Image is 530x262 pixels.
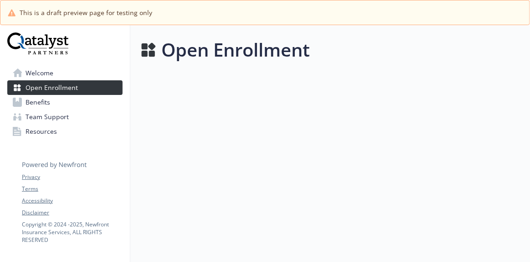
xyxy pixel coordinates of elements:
p: Copyright © 2024 - 2025 , Newfront Insurance Services, ALL RIGHTS RESERVED [22,220,122,244]
h1: Open Enrollment [161,36,310,63]
a: Accessibility [22,197,122,205]
a: Terms [22,185,122,193]
span: Open Enrollment [26,80,78,95]
span: This is a draft preview page for testing only [20,8,152,17]
a: Welcome [7,66,123,80]
a: Disclaimer [22,209,122,217]
a: Benefits [7,95,123,110]
a: Privacy [22,173,122,181]
a: Open Enrollment [7,80,123,95]
a: Resources [7,124,123,139]
a: Team Support [7,110,123,124]
span: Welcome [26,66,53,80]
span: Benefits [26,95,50,110]
span: Team Support [26,110,69,124]
span: Resources [26,124,57,139]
